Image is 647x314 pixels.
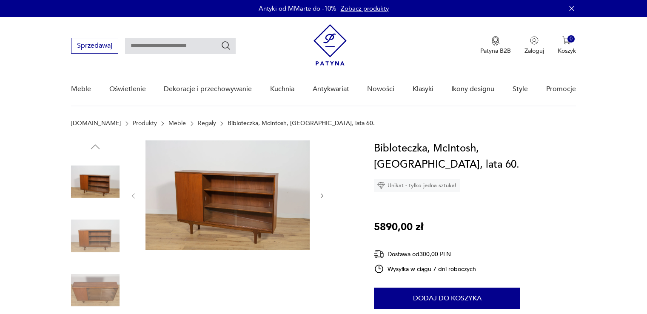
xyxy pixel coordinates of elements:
img: Ikona dostawy [374,249,384,260]
a: Kuchnia [270,73,294,106]
a: [DOMAIN_NAME] [71,120,121,127]
div: Dostawa od 300,00 PLN [374,249,476,260]
p: Zaloguj [524,47,544,55]
a: Antykwariat [313,73,349,106]
p: Bibloteczka, McIntosh, [GEOGRAPHIC_DATA], lata 60. [228,120,375,127]
button: 0Koszyk [558,36,576,55]
p: 5890,00 zł [374,219,423,235]
button: Szukaj [221,40,231,51]
a: Produkty [133,120,157,127]
img: Ikona koszyka [562,36,571,45]
a: Klasyki [413,73,433,106]
img: Ikonka użytkownika [530,36,539,45]
img: Zdjęcie produktu Bibloteczka, McIntosh, Wielka Brytania, lata 60. [71,212,120,260]
a: Oświetlenie [109,73,146,106]
p: Patyna B2B [480,47,511,55]
img: Ikona medalu [491,36,500,46]
a: Dekoracje i przechowywanie [164,73,252,106]
img: Patyna - sklep z meblami i dekoracjami vintage [314,24,347,66]
div: Unikat - tylko jedna sztuka! [374,179,460,192]
a: Ikona medaluPatyna B2B [480,36,511,55]
button: Dodaj do koszyka [374,288,520,309]
p: Antyki od MMarte do -10% [259,4,336,13]
div: Wysyłka w ciągu 7 dni roboczych [374,264,476,274]
img: Ikona diamentu [377,182,385,189]
a: Regały [198,120,216,127]
a: Meble [71,73,91,106]
h1: Bibloteczka, McIntosh, [GEOGRAPHIC_DATA], lata 60. [374,140,576,173]
a: Ikony designu [451,73,494,106]
button: Patyna B2B [480,36,511,55]
p: Koszyk [558,47,576,55]
a: Nowości [367,73,394,106]
a: Style [513,73,528,106]
div: 0 [567,35,575,43]
a: Meble [168,120,186,127]
img: Zdjęcie produktu Bibloteczka, McIntosh, Wielka Brytania, lata 60. [71,157,120,206]
a: Sprzedawaj [71,43,118,49]
img: Zdjęcie produktu Bibloteczka, McIntosh, Wielka Brytania, lata 60. [145,140,310,250]
button: Sprzedawaj [71,38,118,54]
a: Promocje [546,73,576,106]
button: Zaloguj [524,36,544,55]
a: Zobacz produkty [341,4,389,13]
